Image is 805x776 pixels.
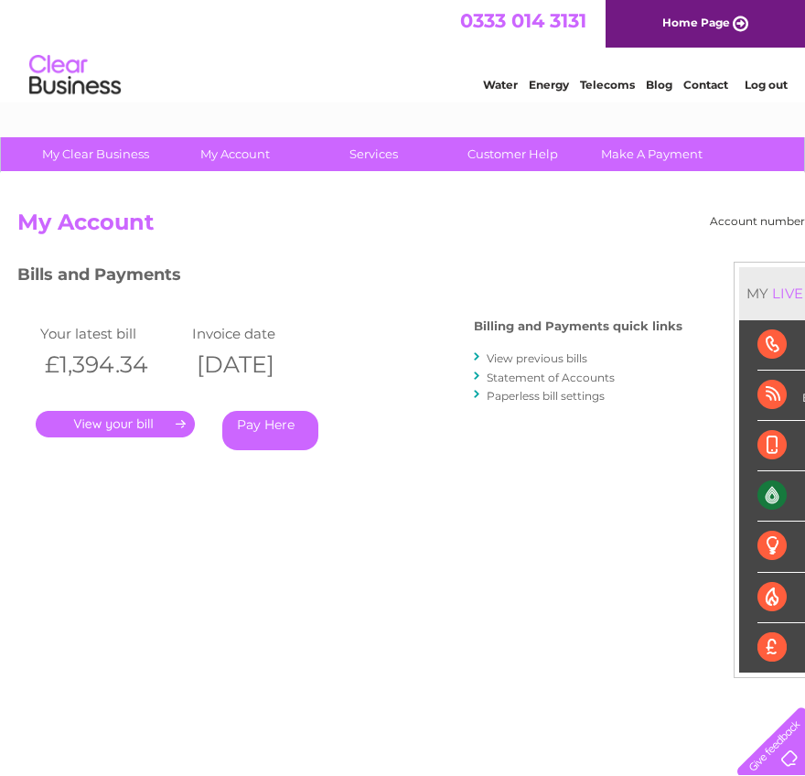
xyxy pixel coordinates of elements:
[17,262,682,294] h3: Bills and Payments
[487,371,615,384] a: Statement of Accounts
[487,351,587,365] a: View previous bills
[298,137,449,171] a: Services
[222,411,318,450] a: Pay Here
[36,346,188,383] th: £1,394.34
[188,321,339,346] td: Invoice date
[646,78,672,92] a: Blog
[460,9,586,32] a: 0333 014 3131
[36,321,188,346] td: Your latest bill
[188,346,339,383] th: [DATE]
[20,137,171,171] a: My Clear Business
[36,411,195,437] a: .
[487,389,605,403] a: Paperless bill settings
[474,319,682,333] h4: Billing and Payments quick links
[745,78,788,92] a: Log out
[483,78,518,92] a: Water
[683,78,728,92] a: Contact
[159,137,310,171] a: My Account
[529,78,569,92] a: Energy
[28,48,122,103] img: logo.png
[576,137,727,171] a: Make A Payment
[437,137,588,171] a: Customer Help
[580,78,635,92] a: Telecoms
